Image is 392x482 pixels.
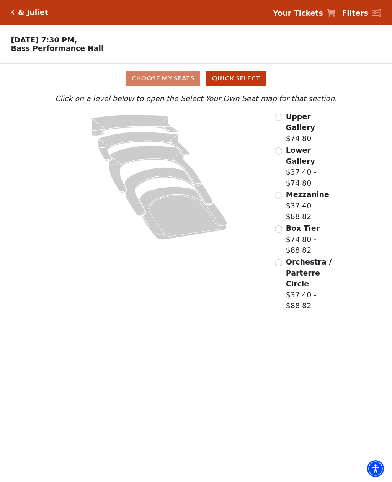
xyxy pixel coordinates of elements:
[342,9,368,17] strong: Filters
[286,112,315,132] span: Upper Gallery
[286,224,320,232] span: Box Tier
[286,189,338,222] label: $37.40 - $88.82
[286,111,338,144] label: $74.80
[286,258,332,288] span: Orchestra / Parterre Circle
[286,146,315,165] span: Lower Gallery
[273,8,336,19] a: Your Tickets
[139,187,227,240] path: Orchestra / Parterre Circle - Seats Available: 23
[286,190,329,199] span: Mezzanine
[275,225,282,233] input: Box Tier$74.80 - $88.82
[18,8,48,17] h5: & Juliet
[91,115,178,136] path: Upper Gallery - Seats Available: 156
[367,460,384,477] div: Accessibility Menu
[286,257,338,311] label: $37.40 - $88.82
[98,132,190,161] path: Lower Gallery - Seats Available: 84
[11,10,15,15] a: Click here to go back to filters
[54,93,338,104] p: Click on a level below to open the Select Your Own Seat map for that section.
[206,71,266,86] button: Quick Select
[273,9,323,17] strong: Your Tickets
[275,259,282,266] input: Orchestra / Parterre Circle$37.40 - $88.82
[275,192,282,199] input: Mezzanine$37.40 - $88.82
[342,8,381,19] a: Filters
[286,145,338,188] label: $37.40 - $74.80
[275,147,282,155] input: Lower Gallery$37.40 - $74.80
[275,114,282,121] input: Upper Gallery$74.80
[286,223,338,256] label: $74.80 - $88.82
